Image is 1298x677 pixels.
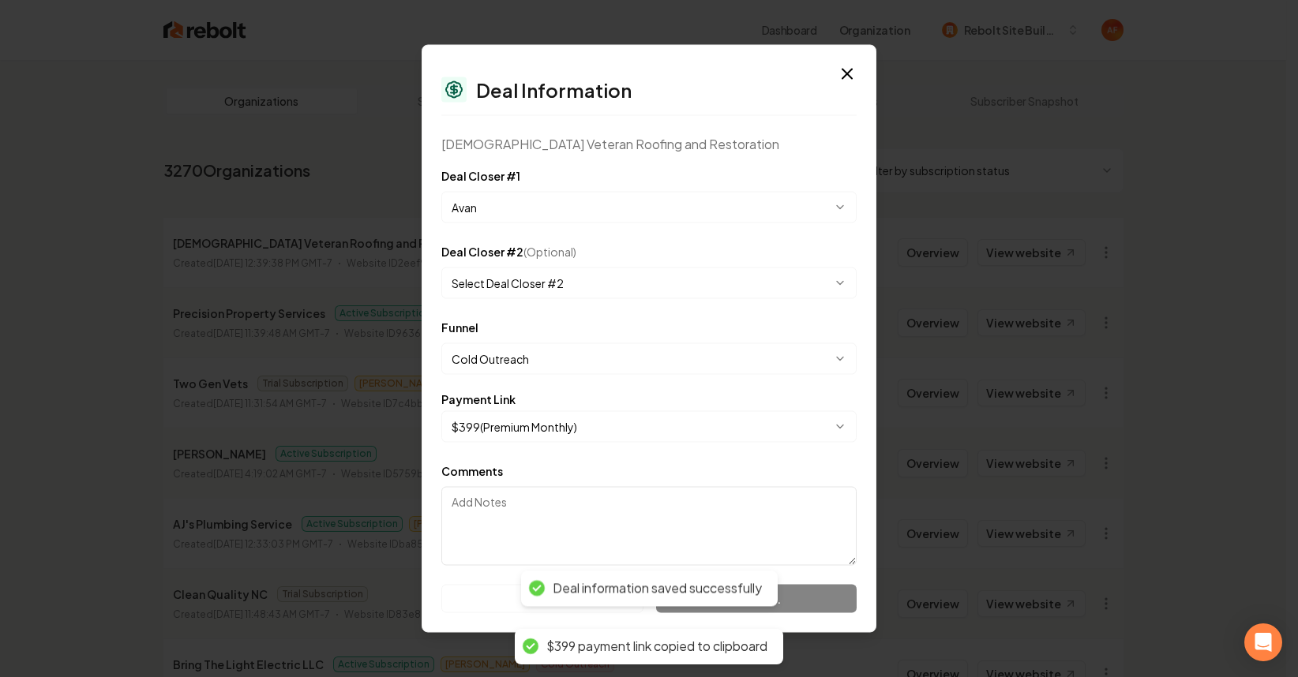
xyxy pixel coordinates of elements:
[553,581,762,597] div: Deal information saved successfully
[523,245,576,259] span: (Optional)
[476,80,632,99] h2: Deal Information
[441,464,503,478] label: Comments
[441,394,516,405] label: Payment Link
[441,135,857,154] div: [DEMOGRAPHIC_DATA] Veteran Roofing and Restoration
[441,585,643,613] button: Cancel
[546,638,767,655] div: $399 payment link copied to clipboard
[441,320,478,335] label: Funnel
[441,169,520,183] label: Deal Closer #1
[441,245,576,259] label: Deal Closer #2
